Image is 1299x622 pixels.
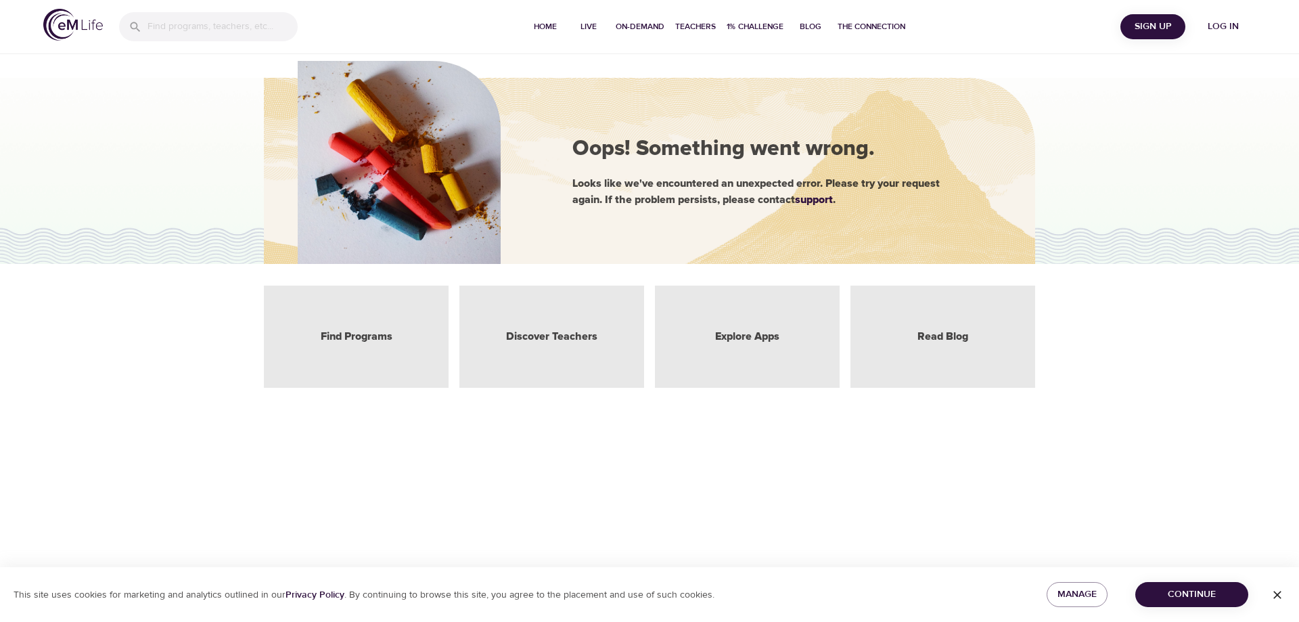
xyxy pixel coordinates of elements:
span: Home [529,20,562,34]
button: Sign Up [1120,14,1185,39]
button: Log in [1191,14,1256,39]
span: Continue [1146,586,1237,603]
button: Continue [1135,582,1248,607]
a: Discover Teachers [506,329,597,345]
span: On-Demand [616,20,664,34]
span: Teachers [675,20,716,34]
span: Manage [1057,586,1097,603]
span: Sign Up [1126,18,1180,35]
button: Manage [1047,582,1108,607]
img: logo [43,9,103,41]
span: Blog [794,20,827,34]
a: Explore Apps [715,329,779,345]
span: The Connection [838,20,905,34]
a: Read Blog [917,329,968,345]
a: support [795,194,833,205]
a: Find Programs [321,329,392,345]
span: Log in [1196,18,1250,35]
input: Find programs, teachers, etc... [147,12,298,41]
span: Live [572,20,605,34]
div: Oops! Something went wrong. [572,134,992,165]
img: hero [298,61,501,264]
a: Privacy Policy [286,589,344,601]
span: 1% Challenge [727,20,783,34]
div: Looks like we've encountered an unexpected error. Please try your request again. If the problem p... [572,175,992,208]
